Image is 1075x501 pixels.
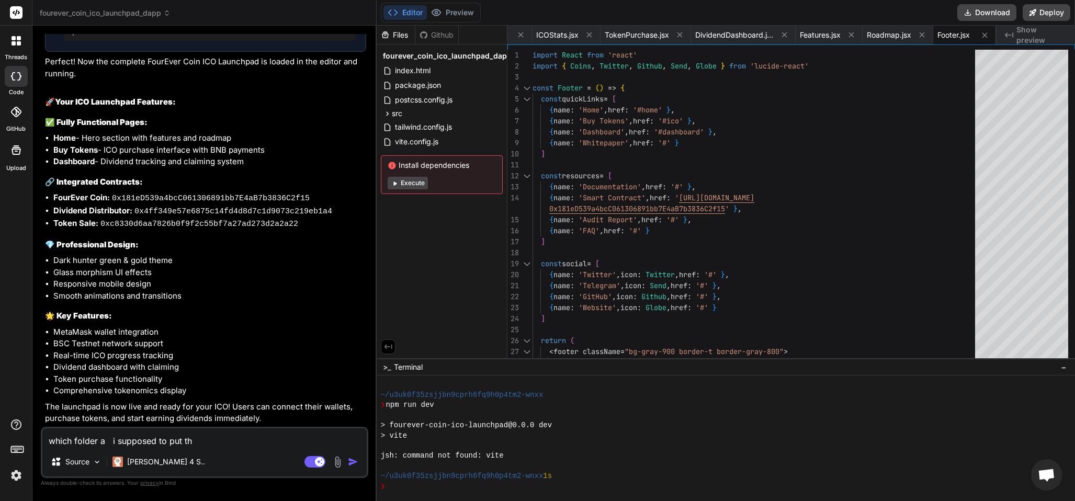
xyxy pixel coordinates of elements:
span: } [666,105,671,115]
div: 24 [507,313,519,324]
code: 0x4ff349e57e6875c14fd4d8d7c1d9073c219eb1a4 [134,207,332,216]
span: 0x181eD539a4bcC061306891bb7E4aB7b3836C2f15 [549,204,725,213]
span: icon [625,281,641,290]
span: , [616,303,620,312]
code: 0x181eD539a4bcC061306891bb7E4aB7b3836C2f15 [112,194,310,203]
span: '#home' [633,105,662,115]
span: ~/u3uk0f35zsjjbn9cprh6fq9h0p4tm2-wnxx [381,390,544,400]
span: '#dashboard' [654,127,704,136]
span: Roadmap.jsx [867,30,911,40]
div: 9 [507,138,519,149]
span: } [683,215,687,224]
span: 'react' [608,50,637,60]
span: } [733,204,738,213]
span: } [712,292,717,301]
span: } [721,270,725,279]
span: href [671,281,687,290]
li: Responsive mobile design [53,278,366,290]
span: name [553,193,570,202]
span: , [629,116,633,126]
strong: 🌟 Key Features: [45,311,112,321]
span: '#' [704,270,717,279]
p: Source [65,457,89,467]
span: vite.config.js [394,135,439,148]
span: : [646,127,650,136]
span: '#' [666,215,679,224]
span: } [675,138,679,147]
button: Preview [427,5,478,20]
li: Real-time ICO progress tracking [53,350,366,362]
span: , [666,281,671,290]
span: [ [595,259,599,268]
span: ' [725,204,729,213]
span: name [553,215,570,224]
div: 1 [507,50,519,61]
span: href [646,182,662,191]
span: Coins [570,61,591,71]
span: Twitter [599,61,629,71]
span: Send [671,61,687,71]
span: '#' [629,226,641,235]
div: 4 [507,83,519,94]
span: = [599,171,604,180]
span: href [633,116,650,126]
label: code [9,88,24,97]
span: import [533,61,558,71]
span: < [549,347,553,356]
div: 12 [507,170,519,181]
span: > fourever-coin-ico-launchpad@0.0.0 dev [381,420,552,430]
span: = [587,83,591,93]
span: = [616,358,620,367]
span: => [608,83,616,93]
span: href [679,270,696,279]
span: { [549,193,553,202]
span: , [712,127,717,136]
span: , [629,138,633,147]
div: 8 [507,127,519,138]
button: Editor [383,5,427,20]
div: 17 [507,236,519,247]
span: index.html [394,64,432,77]
span: ' [675,193,679,202]
strong: 💎 Professional Design: [45,240,139,249]
span: − [1061,362,1067,372]
div: 25 [507,324,519,335]
span: '#' [671,182,683,191]
span: > [746,358,750,367]
span: tailwind.config.js [394,121,453,133]
div: 26 [507,335,519,346]
span: : [637,270,641,279]
span: 'Buy Tokens' [579,116,629,126]
span: } [687,182,692,191]
span: Globe [696,61,717,71]
div: 27 [507,346,519,357]
span: : [662,182,666,191]
span: , [675,270,679,279]
span: ( [570,336,574,345]
span: Footer [558,83,583,93]
span: { [549,182,553,191]
span: : [666,193,671,202]
button: Deploy [1023,4,1070,21]
span: { [549,270,553,279]
span: 'Audit Report' [579,215,637,224]
div: 28 [507,357,519,368]
label: Upload [6,164,26,173]
span: name [553,270,570,279]
span: [URL][DOMAIN_NAME] [679,193,754,202]
img: settings [7,466,25,484]
span: name [553,116,570,126]
span: from [587,50,604,60]
span: icon [616,292,633,301]
div: Click to collapse the range. [520,94,534,105]
strong: Token Sale: [53,218,98,228]
div: 2 [507,61,519,72]
img: icon [348,457,358,467]
span: = [620,347,625,356]
span: = [587,259,591,268]
span: , [687,215,692,224]
span: { [549,303,553,312]
div: Files [377,30,415,40]
span: href [604,226,620,235]
span: "bg-gray-900 border-t border-gray-800" [625,347,784,356]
